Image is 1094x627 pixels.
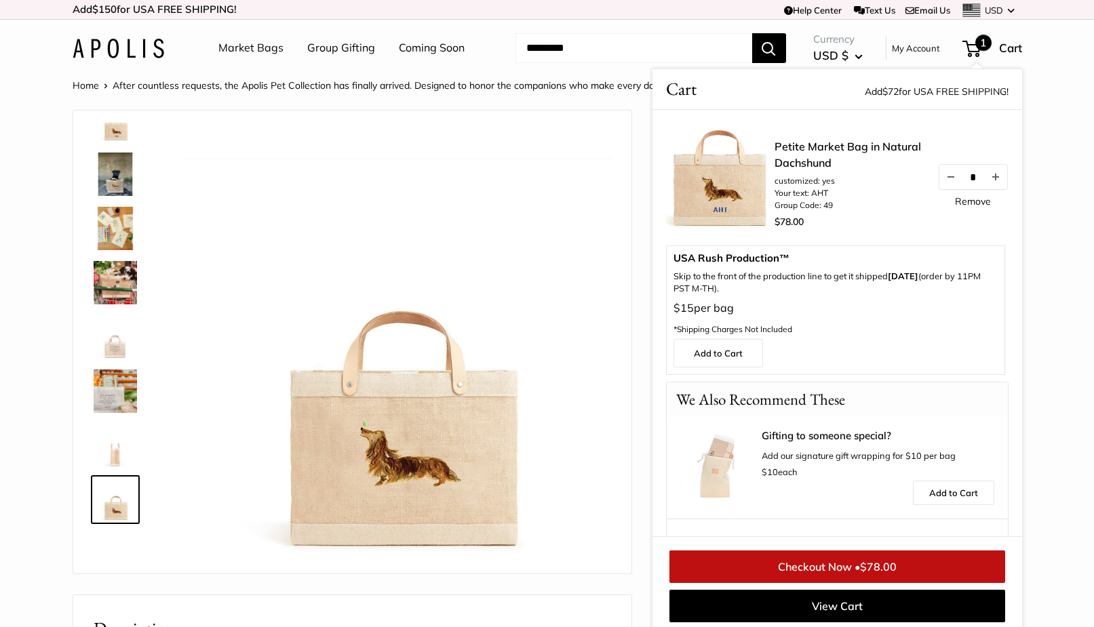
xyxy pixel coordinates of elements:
[865,85,1009,98] span: Add for USA FREE SHIPPING!
[669,550,1005,583] a: Checkout Now •$78.00
[882,85,899,98] span: $72
[399,38,465,58] a: Coming Soon
[94,478,137,521] img: Petite Market Bag in Natural Dachshund
[218,38,284,58] a: Market Bags
[307,38,375,58] a: Group Gifting
[94,369,137,413] img: description_Elevated any trip to the market
[962,171,983,182] input: Quantity
[784,5,842,16] a: Help Center
[91,204,140,253] a: description_The artist's desk in Ventura CA
[673,339,763,367] a: Add to Cart
[762,430,994,441] a: Gifting to someone special?
[762,466,778,477] span: $10
[775,175,924,187] li: customized: yes
[73,39,164,58] img: Apolis
[91,421,140,470] a: description_Side view of the Petite Market Bag
[73,79,99,92] a: Home
[91,367,140,416] a: description_Elevated any trip to the market
[94,424,137,467] img: description_Side view of the Petite Market Bag
[955,197,991,206] a: Remove
[182,131,611,560] img: Petite Market Bag in Natural Dachshund
[680,430,755,505] img: Apolis Signature Gift Wrapping
[94,153,137,196] img: Petite Market Bag in Natural Dachshund
[762,430,994,481] div: Add our signature gift wrapping for $10 per bag
[680,532,755,607] img: Luggage Tag
[813,30,863,49] span: Currency
[73,77,887,94] nav: Breadcrumb
[94,315,137,359] img: description_Seal of authenticity printed on the backside of every bag.
[673,301,694,315] span: $15
[91,475,140,524] a: Petite Market Bag in Natural Dachshund
[999,41,1022,55] span: Cart
[775,138,924,171] a: Petite Market Bag in Natural Dachshund
[91,150,140,199] a: Petite Market Bag in Natural Dachshund
[667,382,855,417] p: We Also Recommend These
[94,261,137,304] img: Petite Market Bag in Natural Dachshund
[673,253,998,264] span: USA Rush Production™
[964,37,1022,59] a: 1 Cart
[113,79,698,92] a: After countless requests, the Apolis Pet Collection has finally arrived. Designed to honor the co...
[673,298,998,339] p: per bag
[673,270,998,295] p: Skip to the front of the production line to get it shipped (order by 11PM PST M-TH).
[854,5,895,16] a: Text Us
[892,40,940,56] a: My Account
[939,165,962,189] button: Decrease quantity by 1
[94,207,137,250] img: description_The artist's desk in Ventura CA
[775,216,804,228] span: $78.00
[775,187,924,199] li: Your text: AHT
[775,199,924,211] li: Group Code: 49
[669,590,1005,622] a: View Cart
[813,45,863,66] button: USD $
[983,165,1007,189] button: Increase quantity by 1
[91,258,140,307] a: Petite Market Bag in Natural Dachshund
[673,324,792,334] span: *Shipping Charges Not Included
[905,5,950,16] a: Email Us
[91,312,140,361] a: description_Seal of authenticity printed on the backside of every bag.
[666,76,697,102] span: Cart
[985,5,1003,16] span: USD
[515,33,752,63] input: Search...
[860,560,897,573] span: $78.00
[762,466,798,477] span: each
[912,481,994,505] a: Add to Cart
[888,270,918,281] b: [DATE]
[752,33,786,63] button: Search
[92,3,117,16] span: $150
[813,48,848,62] span: USD $
[975,35,992,51] span: 1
